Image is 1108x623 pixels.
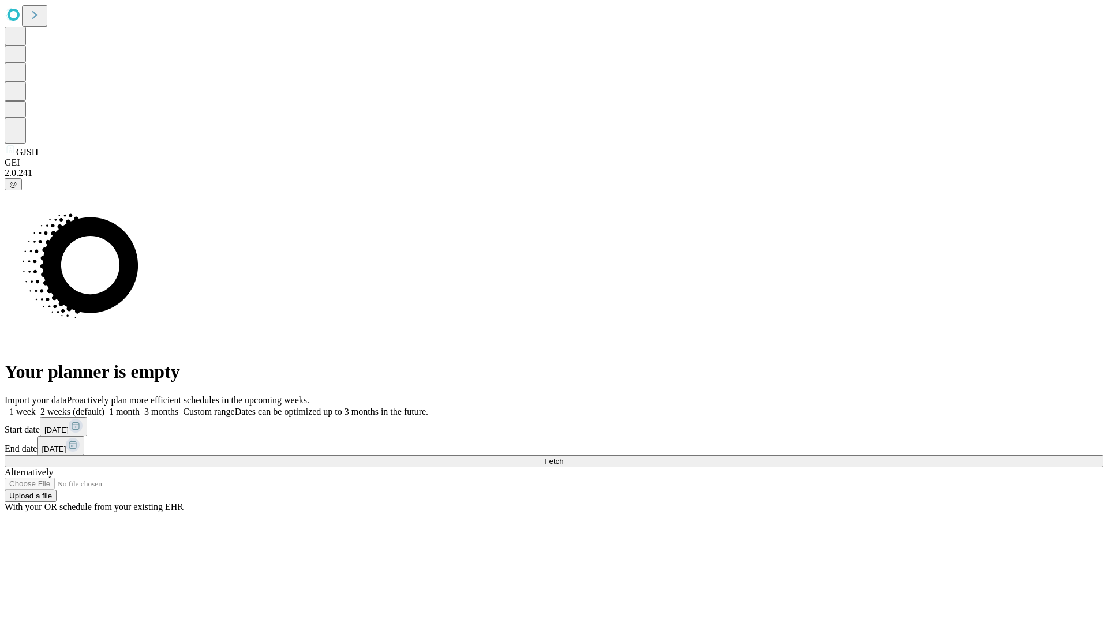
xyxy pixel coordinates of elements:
button: [DATE] [40,417,87,436]
span: [DATE] [44,426,69,434]
span: Fetch [544,457,563,466]
span: With your OR schedule from your existing EHR [5,502,184,512]
div: 2.0.241 [5,168,1103,178]
span: 1 month [109,407,140,416]
button: Upload a file [5,490,57,502]
h1: Your planner is empty [5,361,1103,382]
span: 3 months [144,407,178,416]
span: 2 weeks (default) [40,407,104,416]
button: Fetch [5,455,1103,467]
div: GEI [5,157,1103,168]
span: Alternatively [5,467,53,477]
span: 1 week [9,407,36,416]
span: Proactively plan more efficient schedules in the upcoming weeks. [67,395,309,405]
div: End date [5,436,1103,455]
span: Custom range [183,407,234,416]
button: @ [5,178,22,190]
span: [DATE] [42,445,66,453]
span: Dates can be optimized up to 3 months in the future. [235,407,428,416]
button: [DATE] [37,436,84,455]
span: GJSH [16,147,38,157]
div: Start date [5,417,1103,436]
span: @ [9,180,17,189]
span: Import your data [5,395,67,405]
